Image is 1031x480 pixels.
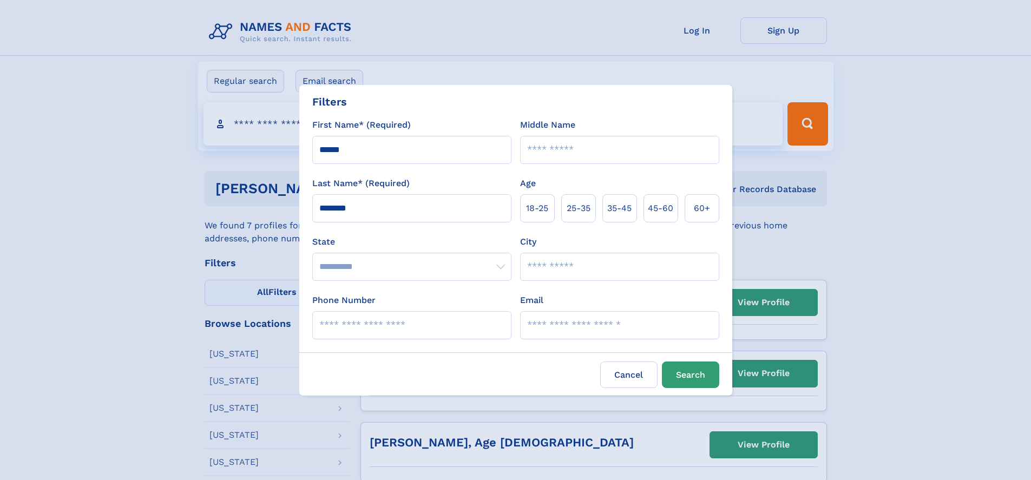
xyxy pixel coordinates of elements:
button: Search [662,361,719,388]
label: First Name* (Required) [312,119,411,131]
label: Phone Number [312,294,376,307]
label: Age [520,177,536,190]
div: Filters [312,94,347,110]
span: 60+ [694,202,710,215]
span: 18‑25 [526,202,548,215]
label: Cancel [600,361,658,388]
label: City [520,235,536,248]
span: 35‑45 [607,202,632,215]
span: 45‑60 [648,202,673,215]
label: State [312,235,511,248]
label: Last Name* (Required) [312,177,410,190]
label: Email [520,294,543,307]
label: Middle Name [520,119,575,131]
span: 25‑35 [567,202,590,215]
